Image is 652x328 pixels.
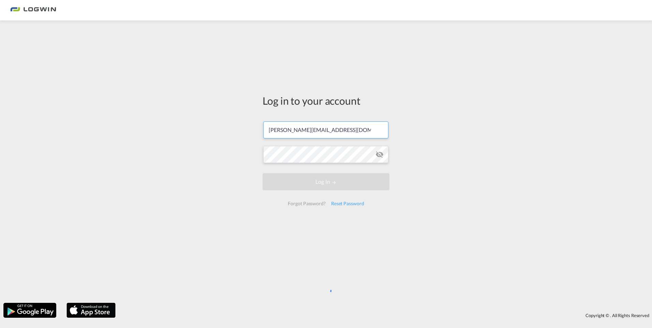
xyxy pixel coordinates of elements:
[3,302,57,318] img: google.png
[119,310,652,321] div: Copyright © . All Rights Reserved
[263,93,389,108] div: Log in to your account
[263,121,388,138] input: Enter email/phone number
[10,3,56,18] img: bc73a0e0d8c111efacd525e4c8ad7d32.png
[285,197,328,210] div: Forgot Password?
[263,173,389,190] button: LOGIN
[328,197,367,210] div: Reset Password
[375,150,384,159] md-icon: icon-eye-off
[66,302,116,318] img: apple.png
